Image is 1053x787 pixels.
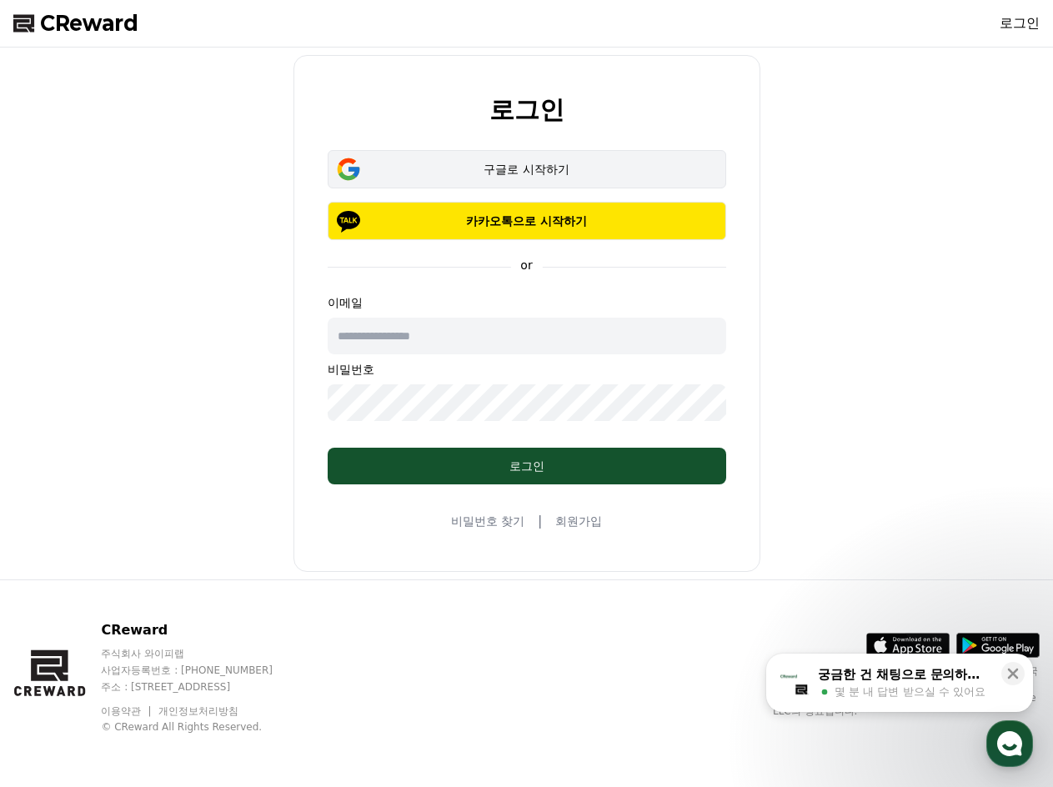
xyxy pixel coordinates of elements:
[110,529,215,570] a: 대화
[101,680,304,694] p: 주소 : [STREET_ADDRESS]
[451,513,524,529] a: 비밀번호 찾기
[352,161,702,178] div: 구글로 시작하기
[53,554,63,567] span: 홈
[13,10,138,37] a: CReward
[538,511,542,531] span: |
[328,202,726,240] button: 카카오톡으로 시작하기
[101,705,153,717] a: 이용약관
[1000,13,1040,33] a: 로그인
[352,213,702,229] p: 카카오톡으로 시작하기
[510,257,542,273] p: or
[40,10,138,37] span: CReward
[328,361,726,378] p: 비밀번호
[328,294,726,311] p: 이메일
[101,647,304,660] p: 주식회사 와이피랩
[328,448,726,484] button: 로그인
[361,458,693,474] div: 로그인
[153,554,173,568] span: 대화
[101,620,304,640] p: CReward
[215,529,320,570] a: 설정
[258,554,278,567] span: 설정
[101,664,304,677] p: 사업자등록번호 : [PHONE_NUMBER]
[489,96,564,123] h2: 로그인
[158,705,238,717] a: 개인정보처리방침
[101,720,304,734] p: © CReward All Rights Reserved.
[328,150,726,188] button: 구글로 시작하기
[555,513,602,529] a: 회원가입
[5,529,110,570] a: 홈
